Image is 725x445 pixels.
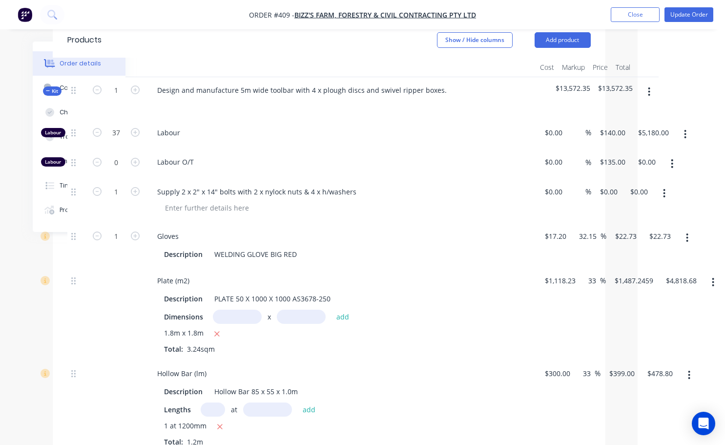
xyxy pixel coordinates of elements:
[612,58,634,77] div: Total
[294,10,476,20] a: Bizz's Farm, Forestry & Civil Contracting Pty Ltd
[585,127,591,138] span: %
[164,404,191,415] span: Lengths
[601,231,606,242] span: %
[249,10,294,20] span: Order #409 -
[60,108,103,117] div: Checklists 0/0
[149,229,186,243] div: Gloves
[164,344,183,354] span: Total:
[600,275,606,286] span: %
[33,100,125,125] button: Checklists 0/0
[160,247,207,261] div: Description
[595,368,601,379] span: %
[183,344,219,354] span: 3.24sqm
[164,421,207,433] span: 1 at 1200mm
[41,157,65,167] div: Labour
[298,403,321,416] button: add
[18,7,32,22] img: Factory
[558,58,589,77] div: Markup
[585,186,591,197] span: %
[164,328,204,340] span: 1.8m x 1.8m
[33,149,125,173] button: Linked Orders
[157,127,532,138] span: Labour
[210,292,334,306] div: PLATE 50 X 1000 X 1000 AS3678-250
[210,384,302,399] div: Hollow Bar 85 x 55 x 1.0m
[598,83,633,93] span: $13,572.35
[157,157,532,167] span: Labour O/T
[611,7,660,22] button: Close
[231,404,237,415] span: at
[535,32,591,48] button: Add product
[585,157,591,168] span: %
[41,128,65,137] div: Labour
[160,384,207,399] div: Description
[33,173,125,198] button: Timeline
[60,157,102,166] div: Linked Orders
[33,51,125,76] button: Order details
[149,83,455,97] div: Design and manufacture 5m wide toolbar with 4 x plough discs and swivel ripper boxes.
[692,412,715,435] div: Open Intercom Messenger
[164,312,203,322] span: Dimensions
[149,366,214,381] div: Hollow Bar (lm)
[60,59,101,68] div: Order details
[60,206,96,214] div: Profitability
[589,58,612,77] div: Price
[33,198,125,222] button: Profitability
[60,84,98,92] div: Collaborate
[33,76,125,100] button: Collaborate
[33,125,125,149] button: Tracking
[331,310,354,323] button: add
[664,7,713,22] button: Update Order
[556,83,590,93] span: $13,572.35
[46,87,59,95] span: Kit
[149,274,197,288] div: Plate (m2)
[67,34,102,46] div: Products
[437,32,513,48] button: Show / Hide columns
[536,58,558,77] div: Cost
[149,185,364,199] div: Supply 2 x 2" x 14" bolts with 2 x nylock nuts & 4 x h/washers
[160,292,207,306] div: Description
[268,312,271,322] span: x
[43,86,62,96] div: Kit
[210,247,301,261] div: WELDING GLOVE BIG RED
[60,181,85,190] div: Timeline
